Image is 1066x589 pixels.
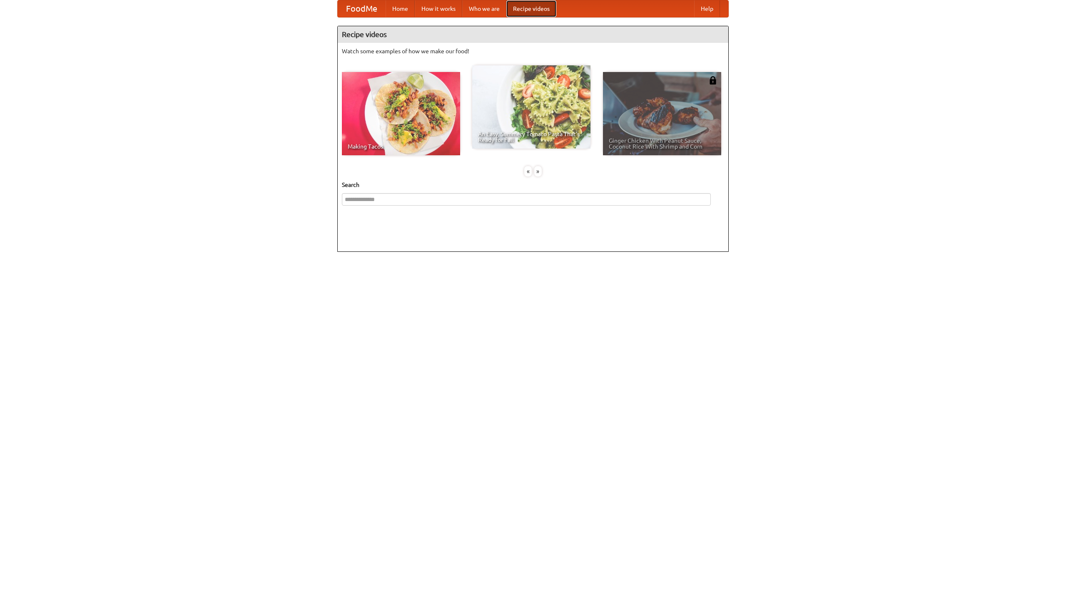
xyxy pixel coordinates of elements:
img: 483408.png [709,76,717,84]
a: Home [386,0,415,17]
h5: Search [342,181,724,189]
a: Help [694,0,720,17]
a: How it works [415,0,462,17]
h4: Recipe videos [338,26,728,43]
div: « [524,166,532,176]
a: Recipe videos [506,0,556,17]
a: Making Tacos [342,72,460,155]
p: Watch some examples of how we make our food! [342,47,724,55]
span: Making Tacos [348,144,454,149]
span: An Easy, Summery Tomato Pasta That's Ready for Fall [478,131,585,143]
a: FoodMe [338,0,386,17]
a: An Easy, Summery Tomato Pasta That's Ready for Fall [472,65,590,149]
a: Who we are [462,0,506,17]
div: » [534,166,542,176]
